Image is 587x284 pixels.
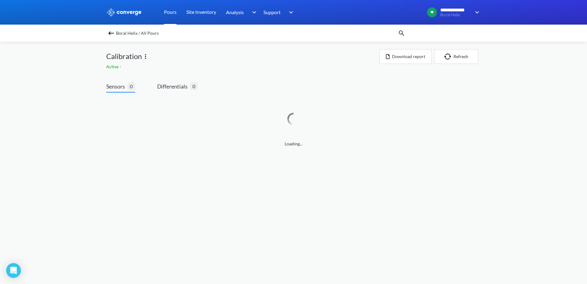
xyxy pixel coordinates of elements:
[379,49,432,64] button: Download report
[120,64,122,69] span: -
[285,9,295,16] img: downArrow.svg
[106,8,142,16] img: logo_ewhite.svg
[106,64,120,69] span: Active
[106,82,127,91] span: Sensors
[127,82,135,90] span: 0
[471,9,481,16] img: downArrow.svg
[106,50,142,62] span: Calibration
[106,140,481,147] span: Loading...
[157,82,190,91] span: Differentials
[107,30,115,37] img: backspace.svg
[398,30,405,37] img: icon-search.svg
[190,82,198,90] span: 0
[440,13,471,17] span: Boral Helix
[434,49,478,64] button: Refresh
[6,263,21,278] div: Open Intercom Messenger
[116,29,159,37] span: Boral Helix / All Pours
[386,54,390,59] img: icon-file.svg
[444,53,453,60] img: icon-refresh.svg
[142,53,149,60] img: more.svg
[263,8,281,16] span: Support
[248,9,258,16] img: downArrow.svg
[226,8,244,16] span: Analysis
